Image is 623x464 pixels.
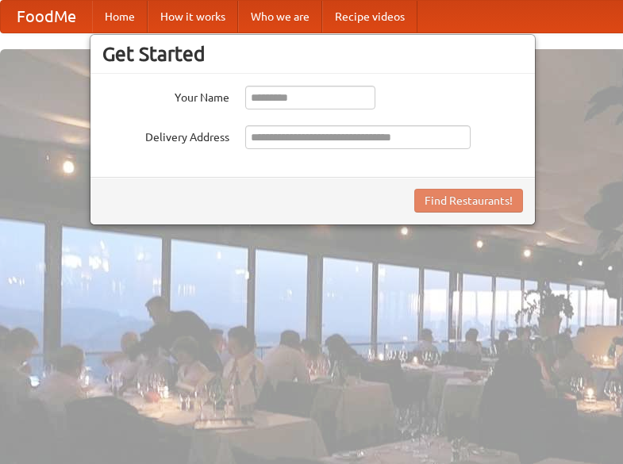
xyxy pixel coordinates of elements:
[92,1,148,33] a: Home
[148,1,238,33] a: How it works
[102,125,229,145] label: Delivery Address
[102,42,523,66] h3: Get Started
[1,1,92,33] a: FoodMe
[102,86,229,105] label: Your Name
[238,1,322,33] a: Who we are
[322,1,417,33] a: Recipe videos
[414,189,523,213] button: Find Restaurants!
